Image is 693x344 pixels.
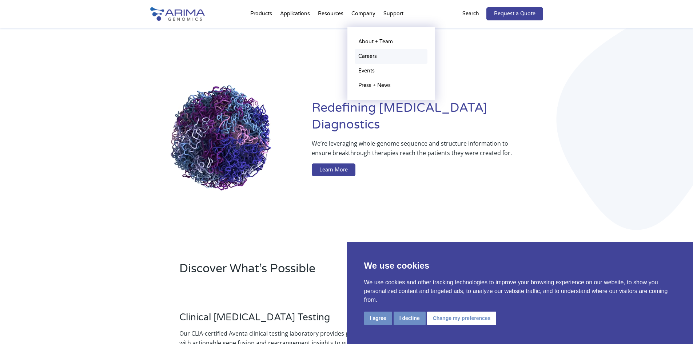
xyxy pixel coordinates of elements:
[312,163,355,177] a: Learn More
[355,35,427,49] a: About + Team
[150,7,205,21] img: Arima-Genomics-logo
[312,100,543,139] h1: Redefining [MEDICAL_DATA] Diagnostics
[179,261,439,282] h2: Discover What’s Possible
[394,312,426,325] button: I decline
[355,49,427,64] a: Careers
[179,312,377,329] h3: Clinical [MEDICAL_DATA] Testing
[427,312,497,325] button: Change my preferences
[355,64,427,78] a: Events
[364,259,676,272] p: We use cookies
[462,9,479,19] p: Search
[312,139,514,163] p: We’re leveraging whole-genome sequence and structure information to ensure breakthrough therapies...
[355,78,427,93] a: Press + News
[364,278,676,304] p: We use cookies and other tracking technologies to improve your browsing experience on our website...
[364,312,392,325] button: I agree
[486,7,543,20] a: Request a Quote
